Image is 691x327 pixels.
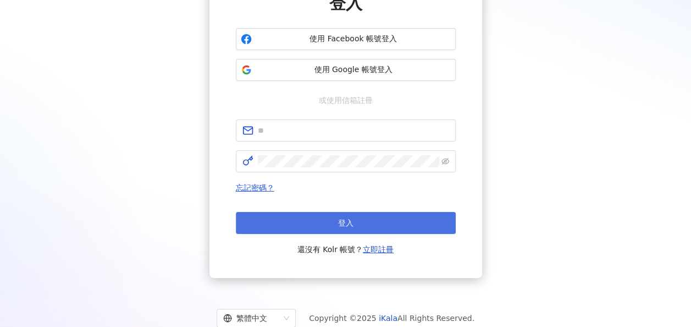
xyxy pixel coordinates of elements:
span: 登入 [338,219,353,227]
span: 或使用信箱註冊 [311,94,380,106]
button: 使用 Facebook 帳號登入 [236,28,456,50]
a: 立即註冊 [363,245,394,254]
div: 繁體中文 [223,309,279,327]
button: 登入 [236,212,456,234]
span: 使用 Google 帳號登入 [256,64,451,75]
a: 忘記密碼？ [236,183,274,192]
span: 使用 Facebook 帳號登入 [256,34,451,45]
span: 還沒有 Kolr 帳號？ [297,243,394,256]
span: Copyright © 2025 All Rights Reserved. [309,312,474,325]
a: iKala [379,314,397,323]
span: eye-invisible [441,157,449,165]
button: 使用 Google 帳號登入 [236,59,456,81]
